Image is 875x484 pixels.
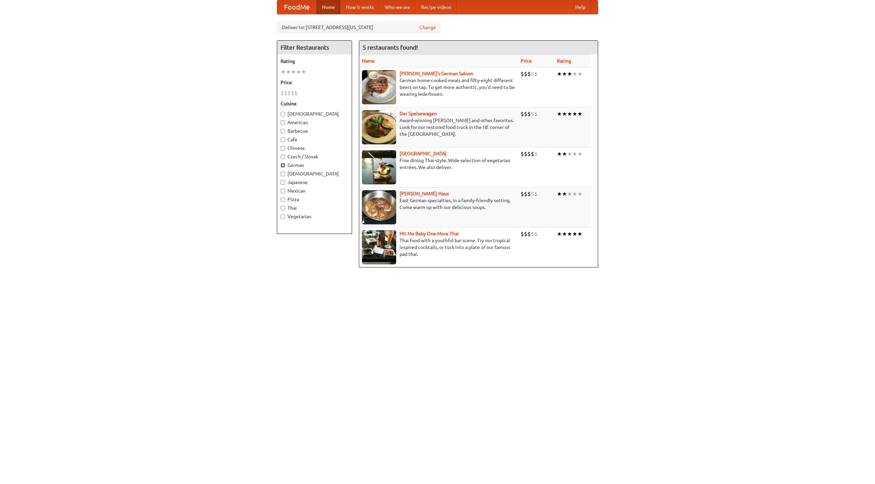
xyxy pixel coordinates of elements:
li: ★ [562,110,567,118]
li: $ [291,89,294,97]
a: How it works [340,0,379,14]
li: $ [521,230,524,238]
li: ★ [557,150,562,158]
li: $ [531,230,534,238]
li: ★ [562,150,567,158]
label: Chinese [281,145,348,152]
label: German [281,162,348,169]
li: $ [527,150,531,158]
li: ★ [557,110,562,118]
input: Thai [281,206,285,210]
p: German home-cooked meals and fifty-eight different beers on tap. To get more authentic, you'd nee... [362,77,515,97]
input: Japanese [281,180,285,185]
li: $ [521,190,524,198]
h4: Filter Restaurants [277,41,352,54]
img: babythai.jpg [362,230,396,264]
label: Pizza [281,196,348,203]
a: Hit Me Baby One More Thai [400,231,459,236]
li: ★ [296,68,301,76]
li: ★ [577,150,582,158]
img: esthers.jpg [362,70,396,104]
li: $ [521,70,524,78]
input: [DEMOGRAPHIC_DATA] [281,172,285,176]
li: $ [531,110,534,118]
h5: Rating [281,58,348,65]
li: $ [527,190,531,198]
img: speisewagen.jpg [362,110,396,144]
li: $ [521,110,524,118]
input: Czech / Slovak [281,155,285,159]
h5: Price [281,79,348,86]
li: ★ [577,110,582,118]
label: Czech / Slovak [281,153,348,160]
label: [DEMOGRAPHIC_DATA] [281,170,348,177]
a: [PERSON_NAME] Haus [400,191,449,196]
li: $ [534,150,538,158]
a: Name [362,58,375,64]
a: Rating [557,58,571,64]
li: $ [281,89,284,97]
a: Price [521,58,532,64]
li: ★ [572,150,577,158]
ng-pluralize: 5 restaurants found! [363,44,418,51]
li: $ [294,89,298,97]
p: Award-winning [PERSON_NAME] and other favorites. Look for our restored food truck in the NE corne... [362,117,515,138]
a: Change [419,24,436,31]
input: Chinese [281,146,285,151]
li: $ [287,89,291,97]
li: $ [524,70,527,78]
li: $ [534,70,538,78]
label: American [281,119,348,126]
label: Vegetarian [281,213,348,220]
b: Der Speisewagen [400,111,437,116]
li: $ [527,110,531,118]
input: Cafe [281,138,285,142]
label: Barbecue [281,128,348,134]
label: Mexican [281,187,348,194]
input: Pizza [281,197,285,202]
p: Fine dining Thai-style. Wide selection of vegetarian entrées. We also deliver. [362,157,515,171]
input: Barbecue [281,129,285,133]
li: ★ [557,70,562,78]
li: ★ [577,230,582,238]
li: ★ [572,70,577,78]
li: ★ [577,70,582,78]
input: Vegetarian [281,214,285,219]
li: $ [527,70,531,78]
li: $ [284,89,287,97]
li: $ [521,150,524,158]
label: [DEMOGRAPHIC_DATA] [281,110,348,117]
p: East German specialties, in a family-friendly setting. Come warm up with our delicious soups. [362,197,515,211]
li: ★ [557,230,562,238]
li: ★ [567,230,572,238]
li: ★ [572,230,577,238]
li: $ [527,230,531,238]
a: Recipe videos [416,0,457,14]
li: $ [524,230,527,238]
input: German [281,163,285,168]
li: ★ [562,190,567,198]
li: $ [524,110,527,118]
img: kohlhaus.jpg [362,190,396,224]
h5: Cuisine [281,100,348,107]
a: Help [570,0,591,14]
li: ★ [286,68,291,76]
a: [GEOGRAPHIC_DATA] [400,151,446,156]
input: Mexican [281,189,285,193]
a: [PERSON_NAME]'s German Saloon [400,71,473,76]
li: ★ [572,190,577,198]
li: ★ [567,150,572,158]
li: $ [534,190,538,198]
li: ★ [567,70,572,78]
p: Thai food with a youthful bar scene. Try our tropical inspired cocktails, or tuck into a plate of... [362,237,515,258]
li: ★ [567,190,572,198]
li: ★ [557,190,562,198]
li: ★ [281,68,286,76]
li: $ [531,70,534,78]
li: ★ [291,68,296,76]
li: $ [524,150,527,158]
